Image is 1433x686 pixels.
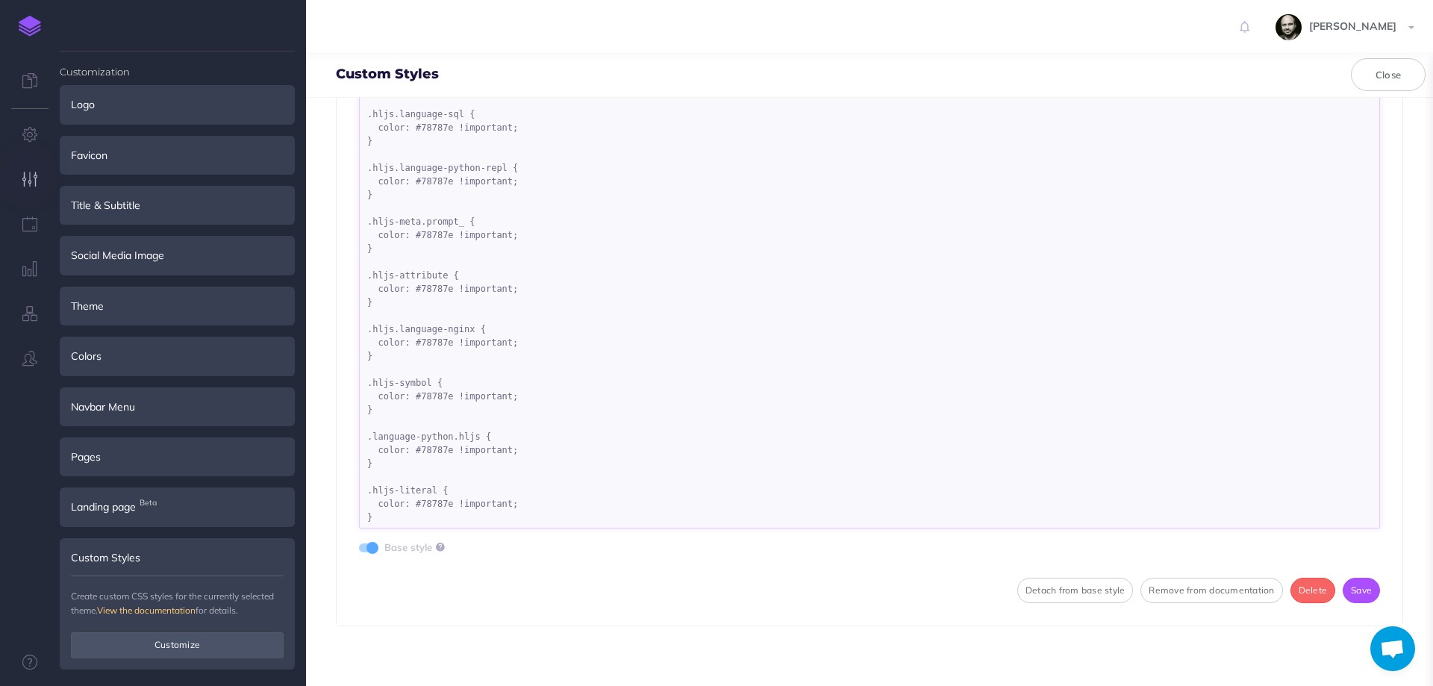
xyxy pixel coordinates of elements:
div: Chat abierto [1370,626,1415,671]
div: Colors [60,337,295,375]
button: Detach from base style [1017,578,1134,603]
img: logo-mark.svg [19,16,41,37]
div: Landing pageBeta [60,487,295,526]
h4: Custom Styles [336,67,439,82]
label: Base style [384,540,432,555]
span: Landing page [71,499,136,515]
button: Customize [71,632,284,658]
div: Navbar Menu [60,387,295,426]
img: fYsxTL7xyiRwVNfLOwtv2ERfMyxBnxhkboQPdXU4.jpeg [1276,14,1302,40]
button: Save [1343,578,1380,603]
a: View the documentation [97,605,196,616]
div: Favicon [60,136,295,175]
div: Theme [60,287,295,325]
div: Logo [60,85,295,124]
span: Beta [136,495,160,511]
span: [PERSON_NAME] [1302,19,1404,33]
div: Pages [60,437,295,476]
button: Close [1351,58,1426,91]
button: Delete [1290,578,1336,603]
h4: Customization [60,52,295,77]
div: Social Media Image [60,236,295,275]
button: Remove from documentation [1140,578,1282,603]
p: Create custom CSS styles for the currently selected theme. for details. [71,589,284,617]
div: Title & Subtitle [60,186,295,225]
div: Custom Styles [60,538,295,577]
